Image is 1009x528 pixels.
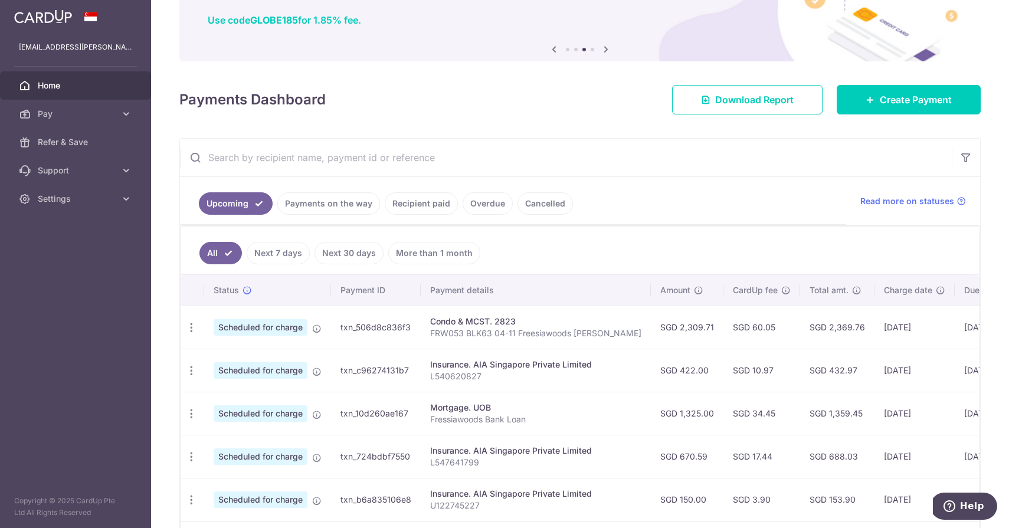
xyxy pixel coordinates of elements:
span: Total amt. [810,284,849,296]
td: SGD 17.44 [723,435,800,478]
a: Next 7 days [247,242,310,264]
div: Insurance. AIA Singapore Private Limited [430,359,641,370]
span: Pay [38,108,116,120]
span: Create Payment [880,93,952,107]
span: Scheduled for charge [214,362,307,379]
span: Scheduled for charge [214,405,307,422]
p: U122745227 [430,500,641,511]
img: CardUp [14,9,72,24]
td: SGD 60.05 [723,306,800,349]
th: Payment ID [331,275,421,306]
td: SGD 150.00 [651,478,723,521]
b: GLOBE185 [250,14,298,26]
td: txn_724bdbf7550 [331,435,421,478]
a: Download Report [672,85,823,114]
td: SGD 2,369.76 [800,306,874,349]
a: Cancelled [517,192,573,215]
div: Condo & MCST. 2823 [430,316,641,327]
td: SGD 1,359.45 [800,392,874,435]
a: Create Payment [837,85,981,114]
td: SGD 1,325.00 [651,392,723,435]
td: [DATE] [874,306,955,349]
iframe: Opens a widget where you can find more information [933,493,997,522]
input: Search by recipient name, payment id or reference [180,139,952,176]
span: Amount [660,284,690,296]
span: CardUp fee [733,284,778,296]
a: More than 1 month [388,242,480,264]
td: SGD 670.59 [651,435,723,478]
td: txn_506d8c836f3 [331,306,421,349]
span: Charge date [884,284,932,296]
span: Refer & Save [38,136,116,148]
a: Next 30 days [315,242,384,264]
div: Mortgage. UOB [430,402,641,414]
td: [DATE] [874,392,955,435]
a: Use codeGLOBE185for 1.85% fee. [208,14,361,26]
span: Read more on statuses [860,195,954,207]
a: Payments on the way [277,192,380,215]
td: [DATE] [874,349,955,392]
td: SGD 10.97 [723,349,800,392]
span: Due date [964,284,1000,296]
a: Overdue [463,192,513,215]
td: SGD 422.00 [651,349,723,392]
span: Settings [38,193,116,205]
td: SGD 3.90 [723,478,800,521]
span: Support [38,165,116,176]
td: [DATE] [874,435,955,478]
p: [EMAIL_ADDRESS][PERSON_NAME][DOMAIN_NAME] [19,41,132,53]
span: Scheduled for charge [214,448,307,465]
div: Insurance. AIA Singapore Private Limited [430,488,641,500]
span: Status [214,284,239,296]
a: All [199,242,242,264]
h4: Payments Dashboard [179,89,326,110]
span: Home [38,80,116,91]
td: txn_b6a835106e8 [331,478,421,521]
p: L540620827 [430,370,641,382]
td: SGD 688.03 [800,435,874,478]
th: Payment details [421,275,651,306]
td: SGD 153.90 [800,478,874,521]
td: SGD 432.97 [800,349,874,392]
a: Upcoming [199,192,273,215]
span: Scheduled for charge [214,491,307,508]
span: Download Report [715,93,794,107]
a: Recipient paid [385,192,458,215]
td: txn_c96274131b7 [331,349,421,392]
td: SGD 34.45 [723,392,800,435]
td: SGD 2,309.71 [651,306,723,349]
td: txn_10d260ae167 [331,392,421,435]
p: FRW053 BLK63 04-11 Freesiawoods [PERSON_NAME] [430,327,641,339]
td: [DATE] [874,478,955,521]
div: Insurance. AIA Singapore Private Limited [430,445,641,457]
p: Fressiawoods Bank Loan [430,414,641,425]
span: Scheduled for charge [214,319,307,336]
p: L547641799 [430,457,641,468]
a: Read more on statuses [860,195,966,207]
